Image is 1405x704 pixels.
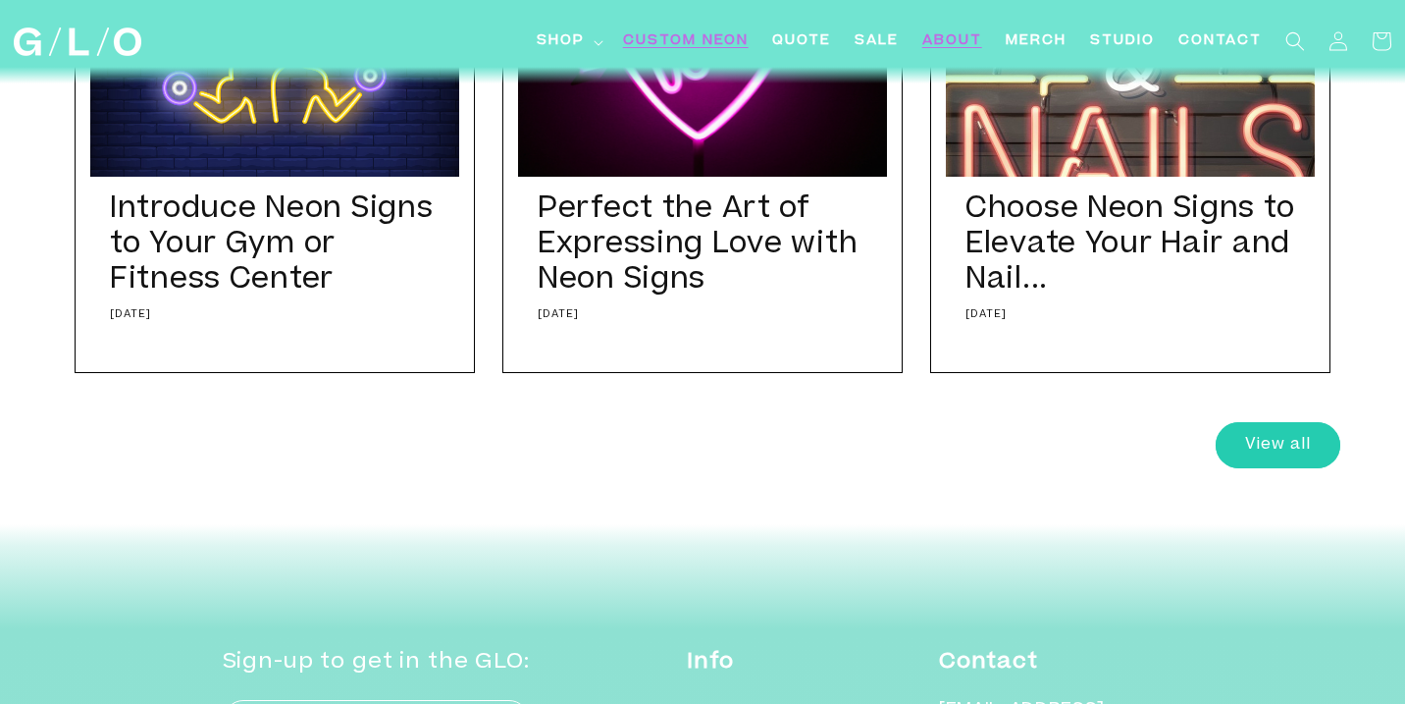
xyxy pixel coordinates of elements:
a: View all [1216,422,1340,468]
span: About [922,31,982,52]
img: GLO Studio [14,27,141,56]
a: Studio [1078,20,1167,64]
span: Custom Neon [623,31,749,52]
h2: Sign-up to get in the GLO: [223,647,530,678]
a: Quote [760,20,843,64]
a: Custom Neon [611,20,760,64]
a: About [911,20,994,64]
span: Quote [772,31,831,52]
a: Perfect the Art of Expressing Love with Neon Signs [538,193,867,299]
strong: Info [687,652,733,674]
span: SALE [855,31,899,52]
span: Contact [1178,31,1262,52]
span: Merch [1006,31,1067,52]
a: Choose Neon Signs to Elevate Your Hair and Nail... [965,193,1295,299]
summary: Search [1274,20,1317,63]
a: Merch [994,20,1078,64]
strong: Contact [939,652,1038,674]
a: SALE [843,20,911,64]
span: Studio [1090,31,1155,52]
iframe: Chat Widget [1307,610,1405,704]
a: Contact [1167,20,1274,64]
a: GLO Studio [7,21,149,64]
span: Shop [537,31,585,52]
summary: Shop [525,20,611,64]
a: Introduce Neon Signs to Your Gym or Fitness Center [110,193,440,299]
